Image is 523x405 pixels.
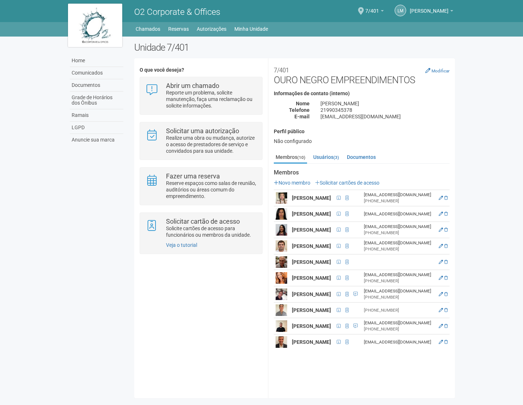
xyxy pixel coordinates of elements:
div: [PHONE_NUMBER] [364,307,434,313]
img: user.png [276,240,287,252]
strong: [PERSON_NAME] [292,339,331,345]
a: Veja o tutorial [166,242,197,248]
strong: Membros [274,169,450,176]
p: Reporte um problema, solicite manutenção, faça uma reclamação ou solicite informações. [166,89,257,109]
div: [EMAIL_ADDRESS][DOMAIN_NAME] [364,224,434,230]
a: [PERSON_NAME] [410,9,453,15]
div: [EMAIL_ADDRESS][DOMAIN_NAME] [364,211,434,217]
span: Liliane Maria Ribeiro Dutra [410,1,448,14]
p: Realize uma obra ou mudança, autorize o acesso de prestadores de serviço e convidados para sua un... [166,135,257,154]
div: [EMAIL_ADDRESS][DOMAIN_NAME] [315,113,455,120]
a: Editar membro [439,339,443,345]
a: Reservas [168,24,189,34]
div: [PHONE_NUMBER] [364,278,434,284]
a: Editar membro [439,260,443,265]
a: Minha Unidade [234,24,268,34]
a: Editar membro [439,292,443,297]
a: Solicitar uma autorização Realize uma obra ou mudança, autorize o acesso de prestadores de serviç... [145,128,256,154]
a: Excluir membro [444,227,448,232]
a: Excluir membro [444,244,448,249]
a: Excluir membro [444,195,448,201]
a: Documentos [345,152,378,163]
p: Reserve espaços como salas de reunião, auditórios ou áreas comum do empreendimento. [166,180,257,199]
h2: Unidade 7/401 [134,42,455,53]
a: Editar membro [439,227,443,232]
div: [EMAIL_ADDRESS][DOMAIN_NAME] [364,240,434,246]
a: Editar membro [439,195,443,201]
strong: [PERSON_NAME] [292,195,331,201]
p: Solicite cartões de acesso para funcionários ou membros da unidade. [166,225,257,238]
h4: Informações de contato (interno) [274,91,450,96]
div: [EMAIL_ADDRESS][DOMAIN_NAME] [364,288,434,294]
a: Editar membro [439,308,443,313]
strong: [PERSON_NAME] [292,259,331,265]
a: Excluir membro [444,275,448,280]
img: user.png [276,208,287,220]
h4: Perfil público [274,129,450,134]
strong: [PERSON_NAME] [292,227,331,233]
img: user.png [276,256,287,268]
a: Editar membro [439,324,443,329]
div: [PERSON_NAME] [315,100,455,107]
div: [EMAIL_ADDRESS][DOMAIN_NAME] [364,192,434,198]
a: Editar membro [439,211,443,216]
a: Membros(10) [274,152,307,164]
a: Documentos [70,79,123,92]
img: user.png [276,320,287,332]
img: user.png [276,192,287,204]
strong: Telefone [289,107,310,113]
div: [PHONE_NUMBER] [364,246,434,252]
a: Grade de Horários dos Ônibus [70,92,123,109]
a: Editar membro [439,275,443,280]
a: Chamados [136,24,160,34]
strong: Abrir um chamado [166,82,219,89]
h2: OURO NEGRO EMPREENDIMENTOS [274,64,450,85]
a: Usuários(3) [311,152,341,163]
a: Excluir membro [444,260,448,265]
a: Comunicados [70,67,123,79]
a: LGPD [70,122,123,134]
img: user.png [276,288,287,300]
strong: Nome [296,101,310,106]
strong: Solicitar cartão de acesso [166,218,240,225]
a: Excluir membro [444,324,448,329]
a: Solicitar cartão de acesso Solicite cartões de acesso para funcionários ou membros da unidade. [145,218,256,238]
div: Não configurado [274,138,450,144]
a: Excluir membro [444,308,448,313]
strong: [PERSON_NAME] [292,291,331,297]
a: Fazer uma reserva Reserve espaços como salas de reunião, auditórios ou áreas comum do empreendime... [145,173,256,199]
a: Home [70,55,123,67]
div: [PHONE_NUMBER] [364,294,434,300]
div: [EMAIL_ADDRESS][DOMAIN_NAME] [364,339,434,345]
strong: [PERSON_NAME] [292,275,331,281]
img: user.png [276,336,287,348]
strong: [PERSON_NAME] [292,211,331,217]
a: Novo membro [274,180,310,186]
h4: O que você deseja? [140,67,262,73]
a: Modificar [425,68,450,73]
small: Modificar [431,68,450,73]
div: [PHONE_NUMBER] [364,198,434,204]
strong: [PERSON_NAME] [292,323,331,329]
img: user.png [276,304,287,316]
a: 7/401 [365,9,384,15]
strong: [PERSON_NAME] [292,243,331,249]
span: O2 Corporate & Offices [134,7,220,17]
a: Ramais [70,109,123,122]
div: [EMAIL_ADDRESS][DOMAIN_NAME] [364,272,434,278]
a: Excluir membro [444,339,448,345]
strong: [PERSON_NAME] [292,307,331,313]
span: 7/401 [365,1,379,14]
img: user.png [276,272,287,284]
a: LM [395,5,406,16]
a: Solicitar cartões de acesso [315,180,379,186]
strong: Solicitar uma autorização [166,127,239,135]
a: Anuncie sua marca [70,134,123,146]
a: Abrir um chamado Reporte um problema, solicite manutenção, faça uma reclamação ou solicite inform... [145,83,256,109]
a: Editar membro [439,244,443,249]
small: (10) [297,155,305,160]
img: logo.jpg [68,4,122,47]
a: Excluir membro [444,211,448,216]
strong: Fazer uma reserva [166,172,220,180]
a: Autorizações [197,24,226,34]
